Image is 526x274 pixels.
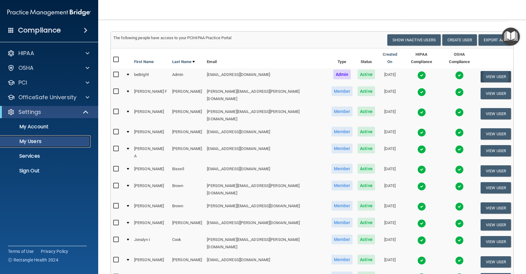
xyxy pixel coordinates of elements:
img: tick.e7d51cea.svg [455,108,464,117]
button: View User [481,219,511,231]
button: View User [481,128,511,140]
p: My Users [4,138,88,145]
th: Email [204,48,329,68]
img: tick.e7d51cea.svg [455,71,464,80]
button: View User [481,256,511,268]
td: Cook [170,233,204,253]
img: tick.e7d51cea.svg [417,145,426,154]
td: [PERSON_NAME] [170,216,204,233]
td: [EMAIL_ADDRESS][DOMAIN_NAME] [204,253,329,270]
td: [PERSON_NAME][EMAIL_ADDRESS][DOMAIN_NAME] [204,200,329,216]
td: [DATE] [377,233,402,253]
td: [PERSON_NAME] A [132,142,170,163]
img: tick.e7d51cea.svg [417,71,426,80]
a: OfficeSafe University [7,94,89,101]
td: [PERSON_NAME] [170,126,204,142]
td: [PERSON_NAME] [170,253,204,270]
button: Open Resource Center [502,28,520,46]
td: [DATE] [377,142,402,163]
a: First Name [134,58,154,66]
th: Status [355,48,377,68]
button: View User [481,182,511,193]
button: View User [481,145,511,156]
p: My Account [4,124,88,130]
img: tick.e7d51cea.svg [455,256,464,265]
td: [PERSON_NAME] [132,216,170,233]
p: HIPAA [18,50,34,57]
button: View User [481,165,511,177]
p: Settings [18,108,41,116]
span: Active [358,69,375,79]
a: PCI [7,79,89,86]
td: [PERSON_NAME] [170,105,204,126]
td: [DATE] [377,179,402,200]
a: Privacy Policy [41,248,68,254]
span: Active [358,107,375,116]
td: [PERSON_NAME] F [132,85,170,105]
button: View User [481,71,511,82]
span: Active [358,201,375,211]
button: Create User [442,34,477,46]
img: tick.e7d51cea.svg [455,219,464,228]
span: Member [331,218,353,227]
td: [PERSON_NAME] [132,126,170,142]
span: Member [331,255,353,265]
img: tick.e7d51cea.svg [417,202,426,211]
img: tick.e7d51cea.svg [455,128,464,137]
span: Member [331,127,353,137]
a: HIPAA [7,50,89,57]
p: OSHA [18,64,34,72]
td: [EMAIL_ADDRESS][DOMAIN_NAME] [204,142,329,163]
h4: Compliance [18,26,61,35]
p: PCI [18,79,27,86]
img: tick.e7d51cea.svg [417,128,426,137]
a: Settings [7,108,89,116]
th: OSHA Compliance [441,48,478,68]
td: [DATE] [377,200,402,216]
span: Active [358,144,375,153]
td: [DATE] [377,105,402,126]
span: Member [331,164,353,174]
button: View User [481,236,511,247]
td: [PERSON_NAME][EMAIL_ADDRESS][PERSON_NAME][DOMAIN_NAME] [204,233,329,253]
img: tick.e7d51cea.svg [417,108,426,117]
img: PMB logo [7,6,91,19]
td: [DATE] [377,253,402,270]
td: Jonalyn I [132,233,170,253]
span: The following people have access to your PCIHIPAA Practice Portal [113,36,232,40]
td: Bissell [170,163,204,179]
img: tick.e7d51cea.svg [455,165,464,174]
p: Services [4,153,88,159]
td: [PERSON_NAME][EMAIL_ADDRESS][PERSON_NAME][DOMAIN_NAME] [204,85,329,105]
button: View User [481,88,511,99]
td: [DATE] [377,163,402,179]
img: tick.e7d51cea.svg [417,219,426,228]
td: [PERSON_NAME] [132,105,170,126]
img: tick.e7d51cea.svg [455,202,464,211]
a: Export All [478,34,511,46]
td: [PERSON_NAME] [132,163,170,179]
img: tick.e7d51cea.svg [417,236,426,245]
th: Type [329,48,355,68]
a: OSHA [7,64,89,72]
td: [DATE] [377,126,402,142]
span: Member [331,235,353,244]
a: Created On [380,51,400,66]
a: Terms of Use [8,248,33,254]
img: tick.e7d51cea.svg [417,165,426,174]
p: Sign Out [4,168,88,174]
span: Active [358,235,375,244]
td: [PERSON_NAME] [170,85,204,105]
td: [PERSON_NAME] [132,179,170,200]
span: Member [331,86,353,96]
td: Admin [170,68,204,85]
span: Active [358,164,375,174]
td: [DATE] [377,85,402,105]
span: Member [331,144,353,153]
img: tick.e7d51cea.svg [417,88,426,96]
td: Brown [170,179,204,200]
button: View User [481,202,511,214]
img: tick.e7d51cea.svg [455,182,464,191]
td: Brown [170,200,204,216]
img: tick.e7d51cea.svg [417,182,426,191]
